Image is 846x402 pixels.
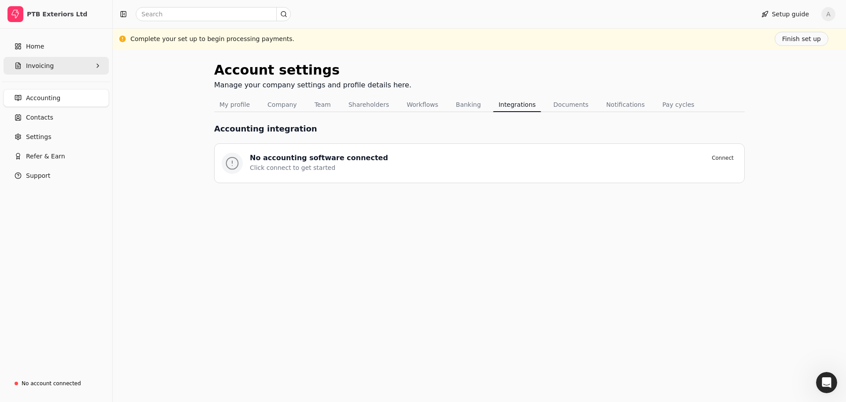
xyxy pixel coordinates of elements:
a: Accounting [4,89,109,107]
nav: Tabs [214,98,745,112]
button: Finish set up [775,32,828,46]
input: Search [136,7,291,21]
h1: Accounting integration [214,123,317,135]
button: Invoicing [4,57,109,75]
button: Connect [708,153,737,163]
span: Contacts [26,113,53,122]
span: Support [26,171,50,180]
button: Pay cycles [657,98,700,112]
button: Company [262,98,302,112]
span: Invoicing [26,61,54,71]
button: Banking [451,98,486,112]
div: No accounting software connected [250,153,388,163]
button: Refer & Earn [4,147,109,165]
span: Accounting [26,94,60,103]
a: Contacts [4,109,109,126]
a: Home [4,38,109,55]
button: Notifications [601,98,650,112]
div: PTB Exteriors Ltd [27,10,105,19]
span: Refer & Earn [26,152,65,161]
button: A [821,7,835,21]
button: Support [4,167,109,184]
button: My profile [214,98,255,112]
a: Settings [4,128,109,146]
button: Workflows [401,98,444,112]
div: No account connected [22,379,81,387]
button: Setup guide [754,7,816,21]
div: Account settings [214,60,412,80]
span: Home [26,42,44,51]
button: Integrations [493,98,541,112]
a: No account connected [4,376,109,391]
button: Shareholders [343,98,394,112]
div: Click connect to get started [250,163,737,173]
button: Documents [548,98,594,112]
span: Settings [26,132,51,142]
button: Team [309,98,336,112]
div: Manage your company settings and profile details here. [214,80,412,90]
iframe: Intercom live chat [816,372,837,393]
div: Complete your set up to begin processing payments. [130,34,294,44]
